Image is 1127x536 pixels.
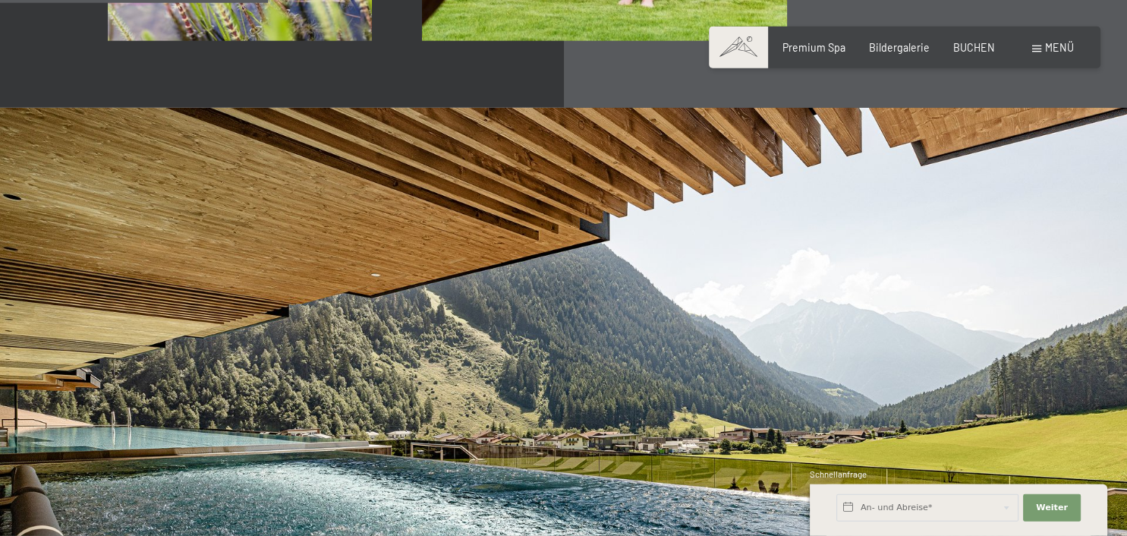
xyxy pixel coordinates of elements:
[1045,41,1074,54] span: Menü
[810,469,867,479] span: Schnellanfrage
[953,41,995,54] a: BUCHEN
[1036,502,1068,514] span: Weiter
[1023,494,1081,522] button: Weiter
[869,41,930,54] a: Bildergalerie
[782,41,845,54] a: Premium Spa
